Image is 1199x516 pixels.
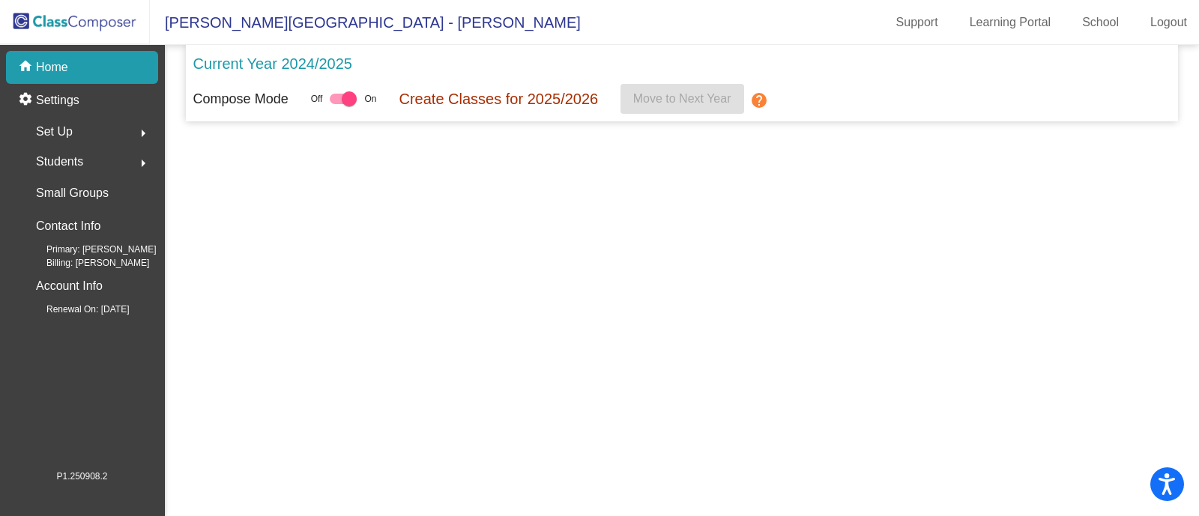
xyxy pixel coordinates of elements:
[36,121,73,142] span: Set Up
[958,10,1063,34] a: Learning Portal
[364,92,376,106] span: On
[36,276,103,297] p: Account Info
[1070,10,1131,34] a: School
[36,183,109,204] p: Small Groups
[311,92,323,106] span: Off
[36,151,83,172] span: Students
[620,84,744,114] button: Move to Next Year
[193,89,289,109] p: Compose Mode
[134,124,152,142] mat-icon: arrow_right
[150,10,581,34] span: [PERSON_NAME][GEOGRAPHIC_DATA] - [PERSON_NAME]
[18,91,36,109] mat-icon: settings
[193,52,352,75] p: Current Year 2024/2025
[18,58,36,76] mat-icon: home
[399,88,598,110] p: Create Classes for 2025/2026
[22,256,149,270] span: Billing: [PERSON_NAME]
[884,10,950,34] a: Support
[36,216,100,237] p: Contact Info
[22,243,157,256] span: Primary: [PERSON_NAME]
[134,154,152,172] mat-icon: arrow_right
[750,91,768,109] mat-icon: help
[1138,10,1199,34] a: Logout
[36,91,79,109] p: Settings
[633,92,731,105] span: Move to Next Year
[22,303,129,316] span: Renewal On: [DATE]
[36,58,68,76] p: Home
